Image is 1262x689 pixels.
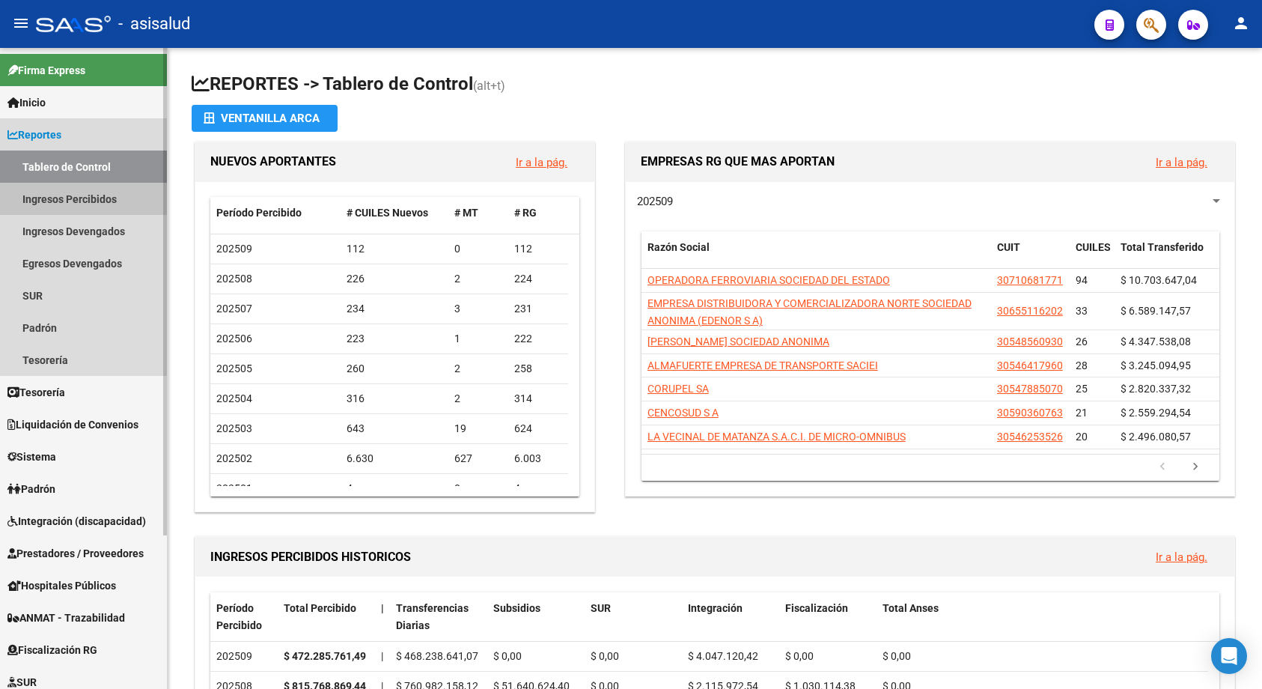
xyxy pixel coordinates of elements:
[514,207,537,219] span: # RG
[997,407,1063,419] span: 30590360763
[347,480,442,497] div: 4
[591,650,619,662] span: $ 0,00
[454,207,478,219] span: # MT
[7,94,46,111] span: Inicio
[448,197,508,229] datatable-header-cell: # MT
[514,390,562,407] div: 314
[454,240,502,258] div: 0
[493,650,522,662] span: $ 0,00
[591,602,611,614] span: SUR
[454,330,502,347] div: 1
[347,240,442,258] div: 112
[454,390,502,407] div: 2
[997,274,1063,286] span: 30710681771
[216,648,272,665] div: 202509
[7,577,116,594] span: Hospitales Públicos
[284,650,366,662] strong: $ 472.285.761,49
[514,450,562,467] div: 6.003
[381,602,384,614] span: |
[647,336,829,347] span: [PERSON_NAME] SOCIEDAD ANONIMA
[12,14,30,32] mat-icon: menu
[1121,407,1191,419] span: $ 2.559.294,54
[493,602,540,614] span: Subsidios
[347,270,442,288] div: 226
[396,650,478,662] span: $ 468.238.641,07
[192,105,338,132] button: Ventanilla ARCA
[216,602,262,631] span: Período Percibido
[347,207,428,219] span: # CUILES Nuevos
[514,360,562,377] div: 258
[284,602,356,614] span: Total Percibido
[1121,431,1191,443] span: $ 2.496.080,57
[396,602,469,631] span: Transferencias Diarias
[785,650,814,662] span: $ 0,00
[1076,407,1088,419] span: 21
[514,330,562,347] div: 222
[514,420,562,437] div: 624
[7,545,144,562] span: Prestadores / Proveedores
[381,650,383,662] span: |
[216,303,252,315] span: 202507
[347,330,442,347] div: 223
[514,270,562,288] div: 224
[641,154,835,169] span: EMPRESAS RG QUE MAS APORTAN
[647,274,890,286] span: OPERADORA FERROVIARIA SOCIEDAD DEL ESTADO
[508,197,568,229] datatable-header-cell: # RG
[454,420,502,437] div: 19
[991,231,1070,281] datatable-header-cell: CUIT
[347,390,442,407] div: 316
[7,449,56,465] span: Sistema
[118,7,190,40] span: - asisalud
[7,513,146,529] span: Integración (discapacidad)
[1076,241,1111,253] span: CUILES
[454,480,502,497] div: 0
[347,420,442,437] div: 643
[375,592,390,642] datatable-header-cell: |
[1144,148,1219,176] button: Ir a la pág.
[997,305,1063,317] span: 30655116202
[454,270,502,288] div: 2
[585,592,682,642] datatable-header-cell: SUR
[1121,336,1191,347] span: $ 4.347.538,08
[204,105,326,132] div: Ventanilla ARCA
[647,383,709,395] span: CORUPEL SA
[1144,543,1219,571] button: Ir a la pág.
[647,407,719,419] span: CENCOSUD S A
[1211,638,1247,674] div: Open Intercom Messenger
[216,243,252,255] span: 202509
[1076,431,1088,443] span: 20
[647,297,972,327] span: EMPRESA DISTRIBUIDORA Y COMERCIALIZADORA NORTE SOCIEDAD ANONIMA (EDENOR S A)
[1076,305,1088,317] span: 33
[216,333,252,344] span: 202506
[1121,383,1191,395] span: $ 2.820.337,32
[7,416,138,433] span: Liquidación de Convenios
[1181,459,1210,476] a: go to next page
[210,154,336,169] span: NUEVOS APORTANTES
[216,273,252,285] span: 202508
[7,610,125,626] span: ANMAT - Trazabilidad
[454,300,502,318] div: 3
[1232,14,1250,32] mat-icon: person
[1156,550,1207,564] a: Ir a la pág.
[1070,231,1115,281] datatable-header-cell: CUILES
[997,383,1063,395] span: 30547885070
[7,481,55,497] span: Padrón
[7,62,85,79] span: Firma Express
[883,602,939,614] span: Total Anses
[647,241,710,253] span: Razón Social
[688,650,758,662] span: $ 4.047.120,42
[1121,241,1204,253] span: Total Transferido
[1121,274,1197,286] span: $ 10.703.647,04
[785,602,848,614] span: Fiscalización
[7,384,65,401] span: Tesorería
[514,480,562,497] div: 4
[997,241,1020,253] span: CUIT
[637,195,673,208] span: 202509
[454,360,502,377] div: 2
[877,592,1208,642] datatable-header-cell: Total Anses
[454,450,502,467] div: 627
[216,482,252,494] span: 202501
[1076,359,1088,371] span: 28
[997,336,1063,347] span: 30548560930
[1076,383,1088,395] span: 25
